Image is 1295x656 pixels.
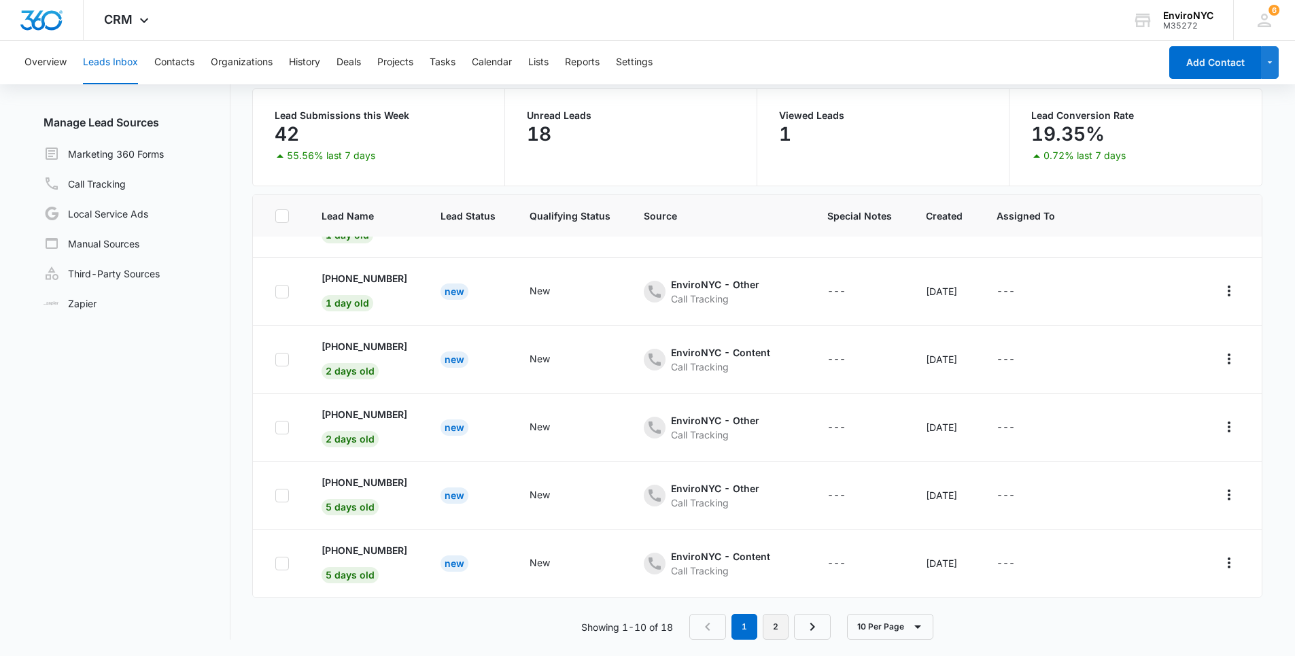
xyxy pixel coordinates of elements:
[530,351,550,366] div: New
[275,123,299,145] p: 42
[211,41,273,84] button: Organizations
[997,487,1015,504] div: ---
[24,41,67,84] button: Overview
[530,487,550,502] div: New
[33,114,230,131] h3: Manage Lead Sources
[1218,348,1240,370] button: Actions
[827,283,846,300] div: ---
[528,41,549,84] button: Lists
[322,431,379,447] span: 2 days old
[377,41,413,84] button: Projects
[997,555,1015,572] div: ---
[763,614,789,640] a: Page 2
[44,296,97,311] a: Zapier
[1218,416,1240,438] button: Actions
[441,419,468,436] div: New
[322,271,408,309] a: [PHONE_NUMBER]1 day old
[926,556,964,570] div: [DATE]
[671,428,759,442] div: Call Tracking
[1031,123,1105,145] p: 19.35%
[644,481,784,510] div: - - Select to Edit Field
[997,351,1015,368] div: ---
[322,209,408,223] span: Lead Name
[322,339,408,377] a: [PHONE_NUMBER]2 days old
[430,41,455,84] button: Tasks
[827,487,870,504] div: - - Select to Edit Field
[827,487,846,504] div: ---
[671,549,770,564] div: EnviroNYC - Content
[827,351,846,368] div: ---
[530,555,574,572] div: - - Select to Edit Field
[441,555,468,572] div: New
[671,564,770,578] div: Call Tracking
[322,407,408,445] a: [PHONE_NUMBER]2 days old
[530,209,611,223] span: Qualifying Status
[731,614,757,640] em: 1
[1268,5,1279,16] div: notifications count
[827,555,846,572] div: ---
[926,352,964,366] div: [DATE]
[827,419,846,436] div: ---
[322,363,379,379] span: 2 days old
[1218,280,1240,302] button: Actions
[154,41,194,84] button: Contacts
[926,488,964,502] div: [DATE]
[441,421,468,433] a: New
[322,339,407,353] p: [PHONE_NUMBER]
[530,487,574,504] div: - - Select to Edit Field
[44,145,164,162] a: Marketing 360 Forms
[322,271,407,286] p: [PHONE_NUMBER]
[441,351,468,368] div: New
[827,555,870,572] div: - - Select to Edit Field
[997,487,1039,504] div: - - Select to Edit Field
[997,283,1015,300] div: ---
[275,111,483,120] p: Lead Submissions this Week
[441,209,497,223] span: Lead Status
[1218,484,1240,506] button: Actions
[44,205,148,222] a: Local Service Ads
[472,41,512,84] button: Calendar
[1169,46,1261,79] button: Add Contact
[322,567,379,583] span: 5 days old
[441,487,468,504] div: New
[1043,151,1126,160] p: 0.72% last 7 days
[322,475,408,513] a: [PHONE_NUMBER]5 days old
[926,209,964,223] span: Created
[83,41,138,84] button: Leads Inbox
[441,557,468,569] a: New
[827,351,870,368] div: - - Select to Edit Field
[322,203,408,241] a: [PHONE_NUMBER]1 day old
[441,286,468,297] a: New
[644,549,795,578] div: - - Select to Edit Field
[322,475,407,489] p: [PHONE_NUMBER]
[530,419,550,434] div: New
[671,277,759,292] div: EnviroNYC - Other
[530,283,550,298] div: New
[926,420,964,434] div: [DATE]
[530,555,550,570] div: New
[322,543,407,557] p: [PHONE_NUMBER]
[616,41,653,84] button: Settings
[997,419,1015,436] div: ---
[997,419,1039,436] div: - - Select to Edit Field
[779,111,987,120] p: Viewed Leads
[1268,5,1279,16] span: 6
[997,209,1055,223] span: Assigned To
[1163,21,1213,31] div: account id
[1218,552,1240,574] button: Actions
[671,345,770,360] div: EnviroNYC - Content
[530,419,574,436] div: - - Select to Edit Field
[44,265,160,281] a: Third-Party Sources
[827,209,893,223] span: Special Notes
[644,413,784,442] div: - - Select to Edit Field
[1031,111,1240,120] p: Lead Conversion Rate
[671,413,759,428] div: EnviroNYC - Other
[1163,10,1213,21] div: account name
[289,41,320,84] button: History
[104,12,133,27] span: CRM
[527,123,551,145] p: 18
[847,614,933,640] button: 10 Per Page
[997,351,1039,368] div: - - Select to Edit Field
[336,41,361,84] button: Deals
[827,419,870,436] div: - - Select to Edit Field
